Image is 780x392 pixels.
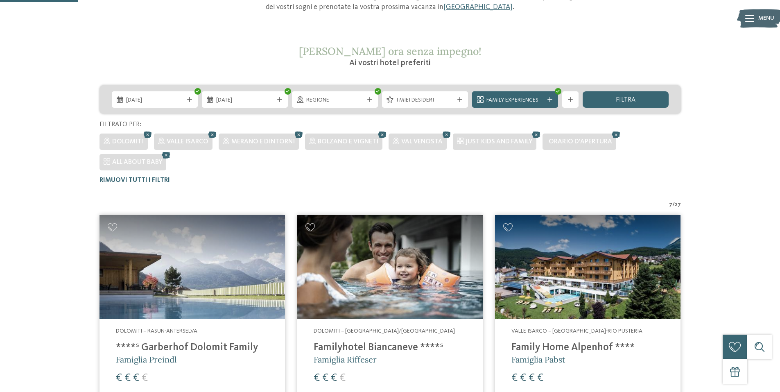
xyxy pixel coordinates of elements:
span: € [520,373,526,383]
h4: Family Home Alpenhof **** [511,342,664,354]
span: Famiglia Preindl [116,354,176,365]
span: Famiglia Pabst [511,354,565,365]
span: [PERSON_NAME] ora senza impegno! [299,45,482,58]
span: € [529,373,535,383]
span: € [314,373,320,383]
span: Filtrato per: [99,121,141,128]
span: € [142,373,148,383]
img: Cercate un hotel per famiglie? Qui troverete solo i migliori! [99,215,285,319]
span: [DATE] [216,96,274,104]
span: Val Venosta [401,138,443,145]
span: / [672,201,675,209]
span: € [537,373,543,383]
span: Famiglia Riffeser [314,354,377,365]
span: Merano e dintorni [231,138,295,145]
span: Ai vostri hotel preferiti [349,59,431,67]
span: JUST KIDS AND FAMILY [466,138,532,145]
h4: Familyhotel Biancaneve ****ˢ [314,342,466,354]
span: 7 [669,201,672,209]
span: Dolomiti – Rasun-Anterselva [116,328,197,334]
img: Cercate un hotel per famiglie? Qui troverete solo i migliori! [297,215,483,319]
span: Orario d'apertura [549,138,612,145]
a: [GEOGRAPHIC_DATA] [443,3,513,11]
span: filtra [616,97,635,103]
span: Dolomiti [112,138,144,145]
span: € [322,373,328,383]
span: € [124,373,131,383]
span: € [511,373,518,383]
span: € [116,373,122,383]
span: € [339,373,346,383]
span: Valle Isarco [167,138,208,145]
img: Family Home Alpenhof **** [495,215,681,319]
span: Rimuovi tutti i filtri [99,177,170,184]
span: € [133,373,139,383]
span: I miei desideri [396,96,454,104]
h4: ****ˢ Garberhof Dolomit Family [116,342,269,354]
span: Regione [306,96,364,104]
span: Dolomiti – [GEOGRAPHIC_DATA]/[GEOGRAPHIC_DATA] [314,328,455,334]
span: ALL ABOUT BABY [112,159,162,165]
span: Family Experiences [486,96,544,104]
span: 27 [675,201,681,209]
span: [DATE] [126,96,183,104]
span: Valle Isarco – [GEOGRAPHIC_DATA]-Rio Pusteria [511,328,642,334]
span: € [331,373,337,383]
span: Bolzano e vigneti [318,138,378,145]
